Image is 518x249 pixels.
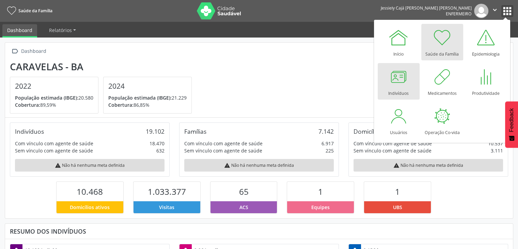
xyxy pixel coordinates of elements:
[108,94,172,101] span: População estimada (IBGE):
[15,82,93,90] h4: 2022
[15,159,164,172] div: Não há nenhuma meta definida
[421,102,463,139] a: Operação Co-vida
[311,204,330,211] span: Equipes
[146,128,164,135] div: 19.102
[508,108,515,132] span: Feedback
[70,204,110,211] span: Domicílios ativos
[77,186,103,197] span: 10.468
[15,128,44,135] div: Indivíduos
[49,27,72,33] span: Relatórios
[378,24,420,60] a: Início
[44,24,81,36] a: Relatórios
[10,46,20,56] i: 
[421,63,463,100] a: Medicamentos
[239,186,249,197] span: 65
[156,147,164,154] div: 632
[15,101,93,108] p: 89,59%
[108,94,187,101] p: 21.229
[239,204,248,211] span: ACS
[488,140,503,147] div: 10.537
[148,186,186,197] span: 1.033.377
[108,102,134,108] span: Cobertura:
[395,186,400,197] span: 1
[15,94,93,101] p: 20.580
[354,140,432,147] div: Com vínculo com agente de saúde
[318,128,334,135] div: 7.142
[421,24,463,60] a: Saúde da Família
[393,162,399,169] i: warning
[491,6,499,14] i: 
[184,140,263,147] div: Com vínculo com agente de saúde
[108,82,187,90] h4: 2024
[474,4,488,18] img: img
[354,147,431,154] div: Sem vínculo com agente de saúde
[55,162,61,169] i: warning
[15,140,93,147] div: Com vínculo com agente de saúde
[108,101,187,108] p: 86,85%
[224,162,230,169] i: warning
[15,102,40,108] span: Cobertura:
[184,147,262,154] div: Sem vínculo com agente de saúde
[15,147,93,154] div: Sem vínculo com agente de saúde
[326,147,334,154] div: 225
[465,24,507,60] a: Epidemiologia
[184,128,206,135] div: Famílias
[10,228,508,235] div: Resumo dos indivíduos
[501,5,513,17] button: apps
[378,63,420,100] a: Indivíduos
[150,140,164,147] div: 18.470
[488,4,501,18] button: 
[159,204,174,211] span: Visitas
[393,204,402,211] span: UBS
[378,102,420,139] a: Usuários
[354,128,382,135] div: Domicílios
[381,5,472,11] div: Jessiely Cajá [PERSON_NAME] [PERSON_NAME]
[491,147,503,154] div: 3.111
[354,159,503,172] div: Não há nenhuma meta definida
[446,11,472,17] span: Enfermeiro
[5,5,52,16] a: Saúde da Família
[10,61,197,72] div: Caravelas - BA
[184,159,334,172] div: Não há nenhuma meta definida
[20,46,47,56] div: Dashboard
[465,63,507,100] a: Produtividade
[505,101,518,148] button: Feedback - Mostrar pesquisa
[321,140,334,147] div: 6.917
[318,186,323,197] span: 1
[18,8,52,14] span: Saúde da Família
[2,24,37,38] a: Dashboard
[15,94,78,101] span: População estimada (IBGE):
[10,46,47,56] a:  Dashboard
